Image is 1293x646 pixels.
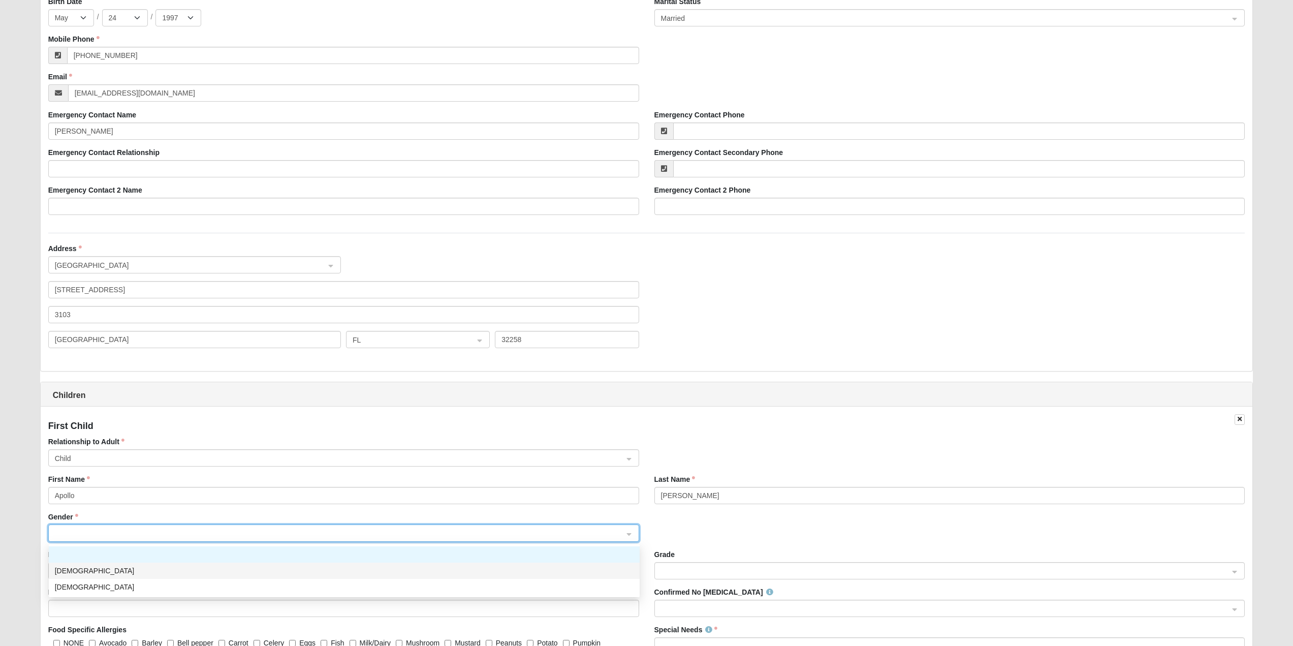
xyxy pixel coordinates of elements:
[97,12,99,22] span: /
[654,147,783,158] label: Emergency Contact Secondary Phone
[49,563,640,579] div: Male
[48,512,78,522] label: Gender
[48,587,99,597] label: Legal Notes
[654,625,718,635] label: Special Needs
[48,549,87,560] label: Birth Date
[353,334,465,346] span: FL
[55,453,623,464] span: Child
[48,72,72,82] label: Email
[48,185,142,195] label: Emergency Contact 2 Name
[48,474,90,484] label: First Name
[48,281,639,298] input: Address Line 1
[48,437,124,447] label: Relationship to Adult
[55,581,634,593] div: [DEMOGRAPHIC_DATA]
[654,185,751,195] label: Emergency Contact 2 Phone
[495,331,639,348] input: Zip
[48,306,639,323] input: Address Line 2
[654,587,773,597] label: Confirmed No [MEDICAL_DATA]
[48,625,127,635] label: Food Specific Allergies
[654,549,675,560] label: Grade
[55,260,316,271] span: United States
[48,331,341,348] input: City
[48,147,160,158] label: Emergency Contact Relationship
[55,565,634,576] div: [DEMOGRAPHIC_DATA]
[48,110,137,120] label: Emergency Contact Name
[151,12,153,22] span: /
[41,390,1253,400] h1: Children
[48,421,1245,432] h4: First Child
[48,34,100,44] label: Mobile Phone
[49,579,640,595] div: Female
[48,243,82,254] label: Address
[654,110,745,120] label: Emergency Contact Phone
[661,13,1220,24] span: Married
[654,474,696,484] label: Last Name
